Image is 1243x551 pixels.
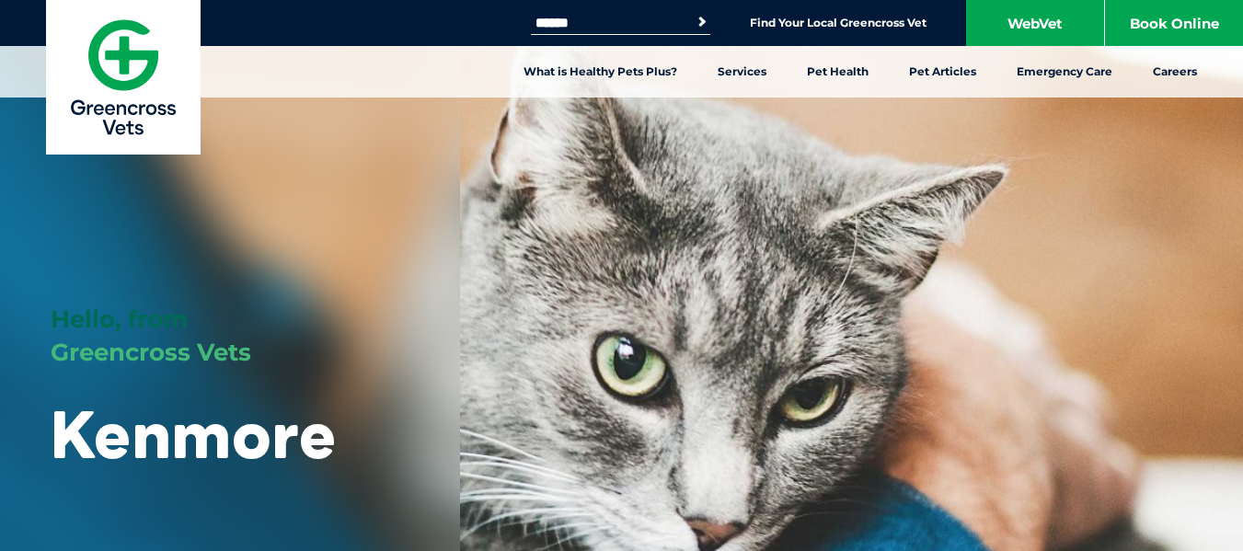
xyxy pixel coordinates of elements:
[889,46,996,98] a: Pet Articles
[51,304,188,334] span: Hello, from
[750,16,926,30] a: Find Your Local Greencross Vet
[697,46,787,98] a: Services
[503,46,697,98] a: What is Healthy Pets Plus?
[996,46,1133,98] a: Emergency Care
[1133,46,1217,98] a: Careers
[787,46,889,98] a: Pet Health
[693,13,711,31] button: Search
[51,397,337,470] h1: Kenmore
[51,338,251,367] span: Greencross Vets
